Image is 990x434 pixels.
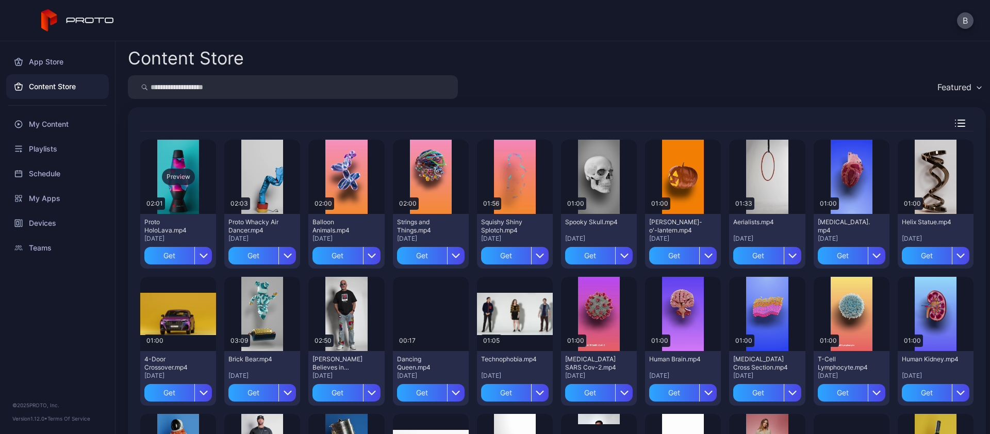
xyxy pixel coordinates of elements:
a: Content Store [6,74,109,99]
div: Epidermis Cross Section.mp4 [733,355,790,372]
div: [DATE] [481,235,549,243]
button: Get [818,384,885,402]
div: Squishy Shiny Splotch.mp4 [481,218,538,235]
a: Devices [6,211,109,236]
div: 4-Door Crossover.mp4 [144,355,201,372]
button: Get [312,247,380,264]
button: Get [228,384,296,402]
div: Get [312,247,362,264]
div: Covid-19 SARS Cov-2.mp4 [565,355,622,372]
div: [DATE] [397,372,465,380]
button: Get [565,247,633,264]
div: Helix Statue.mp4 [902,218,959,226]
div: [DATE] [649,235,717,243]
button: Get [144,384,212,402]
button: Get [397,247,465,264]
button: Get [228,247,296,264]
button: Featured [932,75,986,99]
div: Get [818,384,868,402]
div: [DATE] [733,235,801,243]
button: Get [481,384,549,402]
button: Get [144,247,212,264]
div: [DATE] [565,235,633,243]
div: [DATE] [818,372,885,380]
div: Get [733,384,783,402]
span: Version 1.12.0 • [12,415,47,422]
a: Playlists [6,137,109,161]
a: App Store [6,49,109,74]
div: Get [228,384,278,402]
div: Featured [937,82,971,92]
button: Get [902,384,969,402]
div: © 2025 PROTO, Inc. [12,401,103,409]
div: Content Store [128,49,244,67]
div: [DATE] [228,235,296,243]
div: [DATE] [733,372,801,380]
div: [DATE] [312,372,380,380]
button: Get [733,247,801,264]
a: My Content [6,112,109,137]
button: Get [481,247,549,264]
div: [DATE] [818,235,885,243]
div: Get [228,247,278,264]
div: Balloon Animals.mp4 [312,218,369,235]
a: Teams [6,236,109,260]
div: [DATE] [312,235,380,243]
button: Get [649,247,717,264]
div: [DATE] [144,235,212,243]
button: Get [312,384,380,402]
div: Get [733,247,783,264]
div: Get [649,247,699,264]
div: Preview [162,169,195,185]
a: Terms Of Service [47,415,90,422]
div: T-Cell Lymphocyte.mp4 [818,355,874,372]
div: Human Kidney.mp4 [902,355,959,363]
div: [DATE] [565,372,633,380]
div: [DATE] [481,372,549,380]
div: Howie Mandel Believes in Proto.mp4 [312,355,369,372]
div: Get [902,247,952,264]
div: Human Heart.mp4 [818,218,874,235]
button: B [957,12,973,29]
div: Get [481,247,531,264]
div: Aerialists.mp4 [733,218,790,226]
div: Get [649,384,699,402]
div: Get [144,384,194,402]
div: Dancing Queen.mp4 [397,355,454,372]
div: Get [397,384,447,402]
div: Technophobia.mp4 [481,355,538,363]
div: Spooky Skull.mp4 [565,218,622,226]
div: [DATE] [144,372,212,380]
div: Get [481,384,531,402]
div: [DATE] [228,372,296,380]
button: Get [649,384,717,402]
button: Get [565,384,633,402]
div: Strings and Things.mp4 [397,218,454,235]
button: Get [397,384,465,402]
div: [DATE] [902,235,969,243]
div: Proto Whacky Air Dancer.mp4 [228,218,285,235]
div: Get [902,384,952,402]
div: Get [565,247,615,264]
button: Get [733,384,801,402]
div: Get [144,247,194,264]
a: My Apps [6,186,109,211]
div: Proto HoloLava.mp4 [144,218,201,235]
div: Brick Bear.mp4 [228,355,285,363]
div: Human Brain.mp4 [649,355,706,363]
a: Schedule [6,161,109,186]
div: Get [565,384,615,402]
div: Jack-o'-lantern.mp4 [649,218,706,235]
div: Get [397,247,447,264]
div: [DATE] [649,372,717,380]
div: Get [818,247,868,264]
div: [DATE] [902,372,969,380]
